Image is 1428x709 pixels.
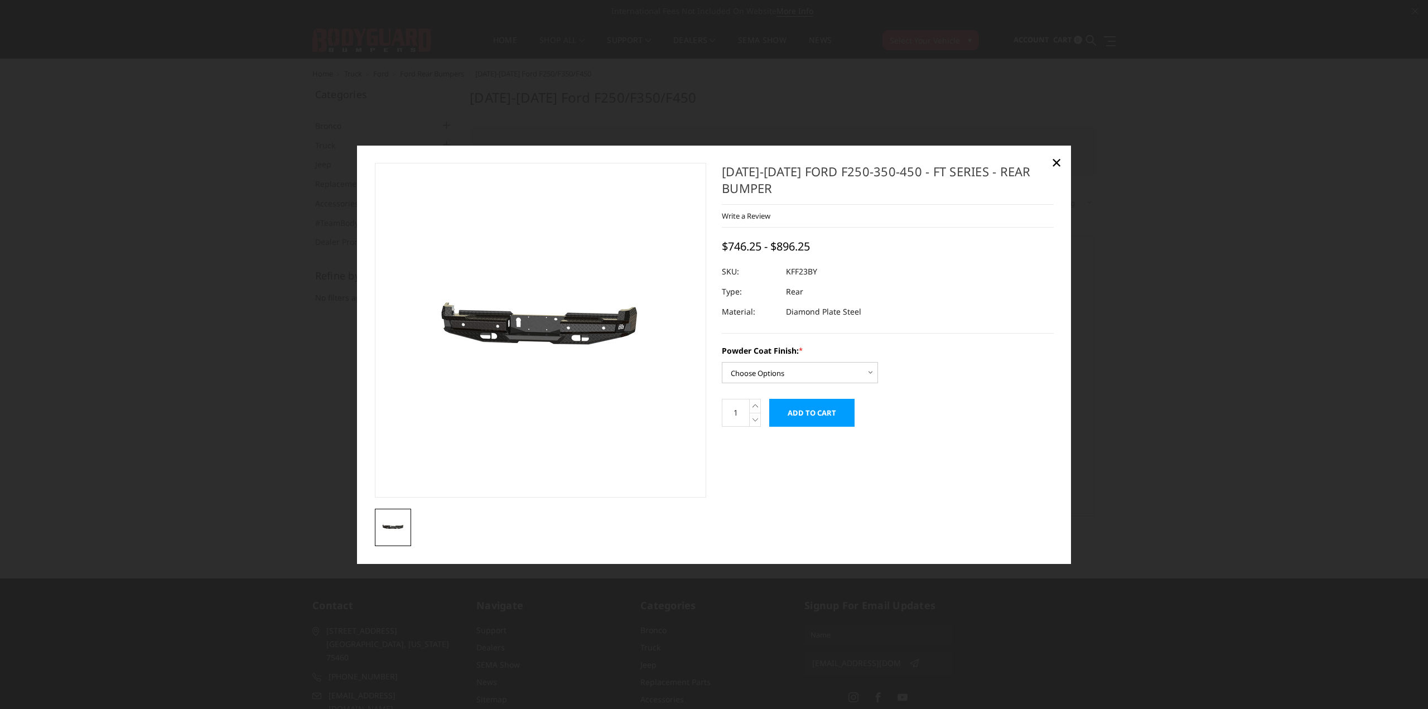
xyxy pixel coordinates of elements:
[722,239,810,254] span: $746.25 - $896.25
[722,163,1054,205] h1: [DATE]-[DATE] Ford F250-350-450 - FT Series - Rear Bumper
[1051,150,1062,174] span: ×
[1048,153,1065,171] a: Close
[722,345,1054,356] label: Powder Coat Finish:
[786,282,803,302] dd: Rear
[378,520,408,534] img: 2023-2026 Ford F250-350-450 - FT Series - Rear Bumper
[769,399,855,427] input: Add to Cart
[786,262,817,282] dd: KFF23BY
[722,211,770,221] a: Write a Review
[375,163,707,498] a: 2023-2026 Ford F250-350-450 - FT Series - Rear Bumper
[722,302,778,322] dt: Material:
[1372,655,1428,709] iframe: Chat Widget
[722,282,778,302] dt: Type:
[786,302,861,322] dd: Diamond Plate Steel
[722,262,778,282] dt: SKU:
